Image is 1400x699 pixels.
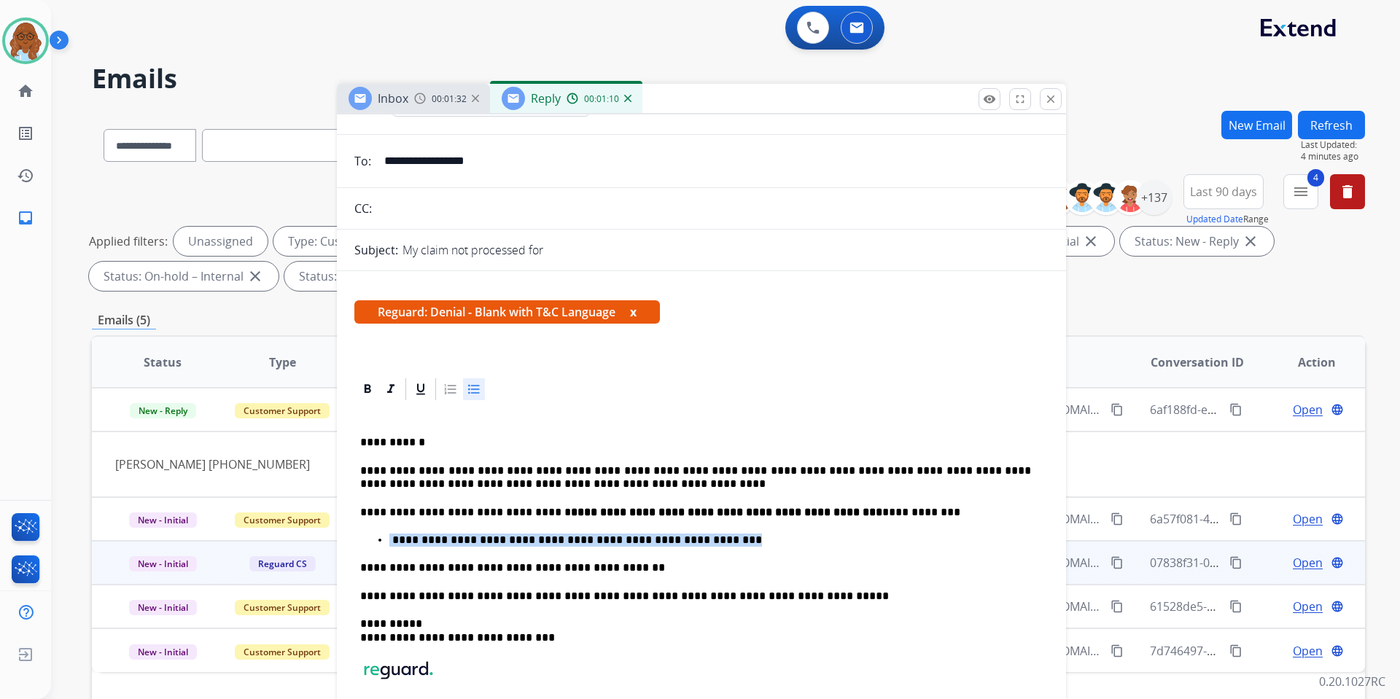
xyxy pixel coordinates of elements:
[1298,111,1365,139] button: Refresh
[89,233,168,250] p: Applied filters:
[1331,644,1344,657] mat-icon: language
[1111,600,1124,613] mat-icon: content_copy
[1229,512,1242,526] mat-icon: content_copy
[1331,556,1344,569] mat-icon: language
[284,262,483,291] div: Status: On-hold - Customer
[584,93,619,105] span: 00:01:10
[129,600,197,615] span: New - Initial
[1137,180,1172,215] div: +137
[354,241,398,259] p: Subject:
[1283,174,1318,209] button: 4
[129,644,197,660] span: New - Initial
[1150,511,1369,527] span: 6a57f081-416e-4636-bf45-c7801937b517
[1245,337,1365,388] th: Action
[380,378,402,400] div: Italic
[1229,644,1242,657] mat-icon: content_copy
[378,90,408,106] span: Inbox
[1186,214,1243,225] button: Updated Date
[1331,512,1344,526] mat-icon: language
[354,152,371,170] p: To:
[1183,174,1264,209] button: Last 90 days
[1301,139,1365,151] span: Last Updated:
[92,64,1365,93] h2: Emails
[1190,189,1257,195] span: Last 90 days
[235,644,330,660] span: Customer Support
[1229,403,1242,416] mat-icon: content_copy
[273,227,458,256] div: Type: Customer Support
[235,512,330,528] span: Customer Support
[1082,233,1100,250] mat-icon: close
[1293,401,1323,418] span: Open
[1150,598,1371,614] span: 61528de5-5eb2-4640-84fa-6629e253b27f
[1307,169,1324,187] span: 4
[1293,554,1323,571] span: Open
[1331,403,1344,416] mat-icon: language
[1229,556,1242,569] mat-icon: content_copy
[129,556,197,571] span: New - Initial
[1221,111,1292,139] button: New Email
[129,512,197,528] span: New - Initial
[5,20,46,61] img: avatar
[1150,402,1371,418] span: 6af188fd-e38a-4cba-8add-76549a556151
[1120,227,1274,256] div: Status: New - Reply
[249,556,316,571] span: Reguard CS
[630,303,637,321] button: x
[354,300,660,324] span: Reguard: Denial - Blank with T&C Language
[1242,233,1259,250] mat-icon: close
[1151,354,1244,371] span: Conversation ID
[174,227,268,256] div: Unassigned
[246,268,264,285] mat-icon: close
[983,93,996,106] mat-icon: remove_red_eye
[1111,512,1124,526] mat-icon: content_copy
[1293,510,1323,528] span: Open
[1186,213,1269,225] span: Range
[17,125,34,142] mat-icon: list_alt
[1331,600,1344,613] mat-icon: language
[1319,673,1385,690] p: 0.20.1027RC
[1292,183,1310,200] mat-icon: menu
[1014,93,1027,106] mat-icon: fullscreen
[115,456,1103,473] div: [PERSON_NAME] [PHONE_NUMBER]
[357,378,378,400] div: Bold
[1111,403,1124,416] mat-icon: content_copy
[432,93,467,105] span: 00:01:32
[1111,644,1124,657] mat-icon: content_copy
[1301,151,1365,163] span: 4 minutes ago
[354,200,372,217] p: CC:
[144,354,182,371] span: Status
[1339,183,1356,200] mat-icon: delete
[1293,598,1323,615] span: Open
[92,311,156,329] p: Emails (5)
[1044,93,1057,106] mat-icon: close
[1150,643,1375,659] span: 7d746497-d8e2-4eb7-90a5-f10546b054d3
[1229,600,1242,613] mat-icon: content_copy
[463,378,485,400] div: Bullet List
[130,403,196,418] span: New - Reply
[89,262,279,291] div: Status: On-hold – Internal
[235,403,330,418] span: Customer Support
[17,82,34,100] mat-icon: home
[1111,556,1124,569] mat-icon: content_copy
[269,354,296,371] span: Type
[410,378,432,400] div: Underline
[1150,555,1369,571] span: 07838f31-0105-495c-a8ca-a30fc66db85b
[1293,642,1323,660] span: Open
[17,209,34,227] mat-icon: inbox
[531,90,561,106] span: Reply
[235,600,330,615] span: Customer Support
[402,241,543,259] p: My claim not processed for
[17,167,34,184] mat-icon: history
